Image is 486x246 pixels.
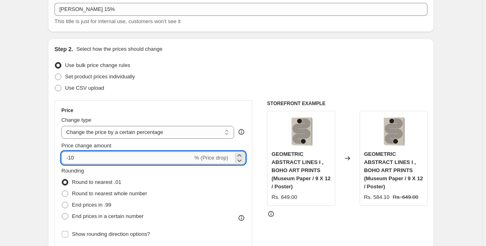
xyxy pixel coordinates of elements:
span: GEOMETRIC ABSTRACT LINES I , BOHO ART PRINTS (Museum Paper / 9 X 12 / Poster) [364,151,423,190]
span: End prices in .99 [72,202,111,208]
span: Round to nearest whole number [72,190,147,196]
span: Use CSV upload [65,85,104,91]
img: gallerywrap-resized_212f066c-7c3d-4415-9b16-553eb73bee29_80x.jpg [377,115,410,148]
span: % (Price drop) [194,155,228,161]
span: Use bulk price change rules [65,62,130,68]
span: Set product prices individually [65,73,135,80]
h6: STOREFRONT EXAMPLE [267,100,427,107]
div: Rs. 649.00 [271,193,297,201]
span: This title is just for internal use, customers won't see it [54,18,180,24]
span: GEOMETRIC ABSTRACT LINES I , BOHO ART PRINTS (Museum Paper / 9 X 12 / Poster) [271,151,330,190]
span: Change type [61,117,91,123]
span: Price change amount [61,142,111,149]
span: End prices in a certain number [72,213,143,219]
h2: Step 2. [54,45,73,53]
h3: Price [61,107,73,114]
strike: Rs. 649.00 [393,193,419,201]
img: gallerywrap-resized_212f066c-7c3d-4415-9b16-553eb73bee29_80x.jpg [285,115,317,148]
span: Show rounding direction options? [72,231,150,237]
p: Select how the prices should change [76,45,163,53]
span: Rounding [61,168,84,174]
input: -15 [61,151,193,164]
div: Rs. 584.10 [364,193,390,201]
input: 30% off holiday sale [54,3,427,16]
div: help [237,128,245,136]
span: Round to nearest .01 [72,179,121,185]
